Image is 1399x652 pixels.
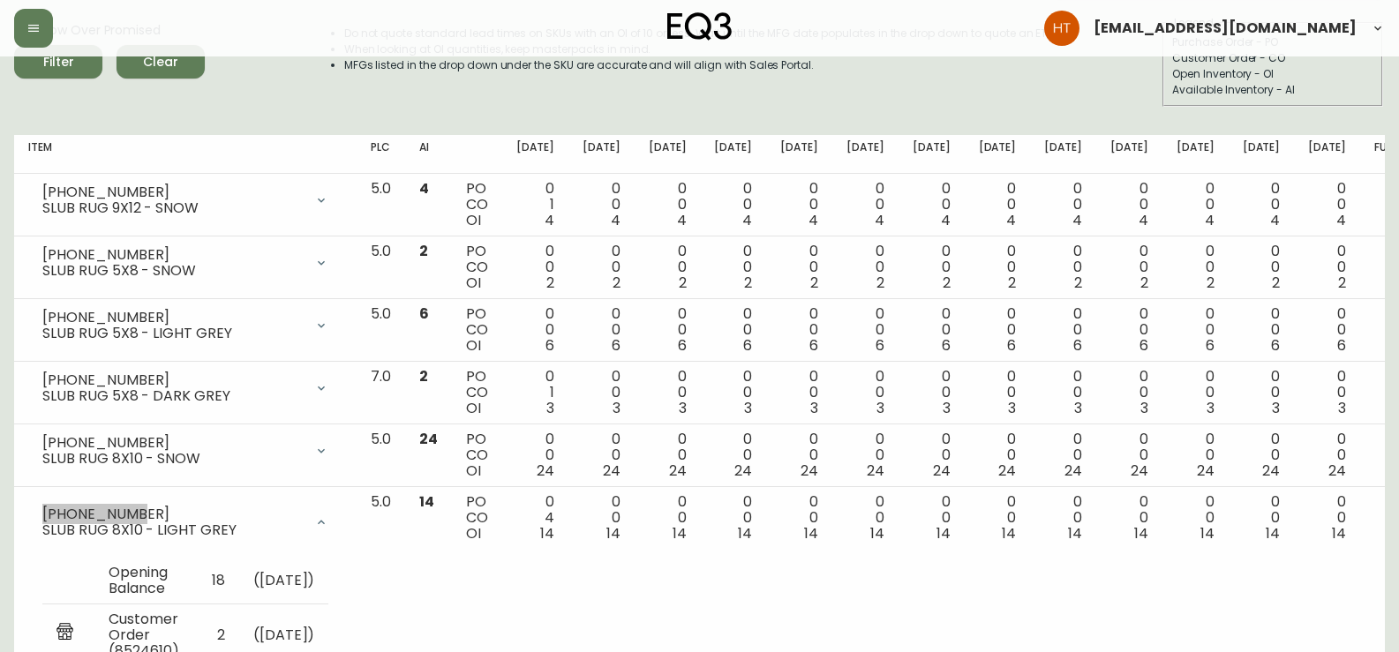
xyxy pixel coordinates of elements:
span: 2 [1140,273,1148,293]
div: [PHONE_NUMBER] [42,435,304,451]
div: 0 0 [1243,494,1281,542]
div: 0 0 [1308,494,1346,542]
div: 0 0 [583,494,621,542]
span: 14 [1134,523,1148,543]
div: 0 0 [846,306,884,354]
span: 2 [943,273,951,293]
span: 2 [679,273,687,293]
div: PO CO [466,369,488,416]
span: OI [466,273,481,293]
span: 2 [810,273,818,293]
span: 4 [419,178,429,199]
span: 4 [809,210,818,230]
div: 0 0 [1308,431,1346,479]
span: OI [466,398,481,418]
span: 6 [1271,335,1280,356]
span: 24 [998,461,1016,481]
div: 0 0 [1044,244,1082,291]
div: 0 0 [1110,181,1148,229]
span: 3 [1207,398,1215,418]
span: 14 [1002,523,1016,543]
span: 3 [943,398,951,418]
div: 0 4 [516,494,554,542]
span: 24 [734,461,752,481]
span: 24 [537,461,554,481]
span: 24 [1131,461,1148,481]
span: 6 [1206,335,1215,356]
div: 0 0 [1243,306,1281,354]
td: 5.0 [357,236,405,299]
span: 14 [540,523,554,543]
div: Available Inventory - AI [1172,82,1373,98]
div: 0 0 [979,494,1017,542]
span: 2 [1008,273,1016,293]
div: 0 0 [780,181,818,229]
span: 14 [738,523,752,543]
div: 0 0 [583,306,621,354]
span: 3 [1140,398,1148,418]
div: 0 0 [1044,369,1082,416]
div: 0 0 [780,431,818,479]
span: 6 [809,335,818,356]
span: 2 [1074,273,1082,293]
div: 0 0 [780,306,818,354]
div: 0 0 [1308,306,1346,354]
div: 0 0 [649,369,687,416]
div: 0 0 [1177,369,1215,416]
div: SLUB RUG 5X8 - SNOW [42,263,304,279]
span: 3 [1008,398,1016,418]
th: [DATE] [766,135,832,174]
div: 0 0 [780,244,818,291]
span: 14 [936,523,951,543]
div: [PHONE_NUMBER]SLUB RUG 8X10 - SNOW [28,431,342,470]
span: 3 [876,398,884,418]
span: 2 [1272,273,1280,293]
span: 3 [1272,398,1280,418]
th: Item [14,135,357,174]
div: [PHONE_NUMBER] [42,247,304,263]
button: Clear [117,45,205,79]
div: 0 0 [1308,244,1346,291]
div: 0 0 [913,431,951,479]
td: 18 [197,558,239,604]
img: logo [667,12,733,41]
span: 14 [804,523,818,543]
div: SLUB RUG 8X10 - LIGHT GREY [42,522,304,538]
div: PO CO [466,244,488,291]
th: [DATE] [1294,135,1360,174]
div: 0 0 [846,369,884,416]
span: 24 [1328,461,1346,481]
div: 0 0 [979,244,1017,291]
div: 0 0 [979,431,1017,479]
th: [DATE] [1096,135,1162,174]
th: [DATE] [899,135,965,174]
div: 0 0 [1110,431,1148,479]
div: 0 0 [714,244,752,291]
div: 0 0 [1308,369,1346,416]
div: 0 0 [846,431,884,479]
div: 0 1 [516,369,554,416]
span: 4 [545,210,554,230]
span: 14 [870,523,884,543]
div: [PHONE_NUMBER] [42,184,304,200]
span: 24 [801,461,818,481]
span: 14 [1200,523,1215,543]
div: PO CO [466,306,488,354]
div: 0 0 [913,306,951,354]
div: 0 0 [1308,181,1346,229]
td: ( [DATE] ) [239,558,329,604]
div: 0 0 [1110,244,1148,291]
span: 4 [611,210,621,230]
div: SLUB RUG 9X12 - SNOW [42,200,304,216]
div: 0 0 [714,306,752,354]
span: 6 [876,335,884,356]
div: Open Inventory - OI [1172,66,1373,82]
span: 14 [1068,523,1082,543]
span: 3 [679,398,687,418]
span: 24 [419,429,438,449]
th: PLC [357,135,405,174]
div: SLUB RUG 5X8 - DARK GREY [42,388,304,404]
div: 0 0 [1177,181,1215,229]
div: 0 0 [1110,306,1148,354]
div: 0 0 [583,181,621,229]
